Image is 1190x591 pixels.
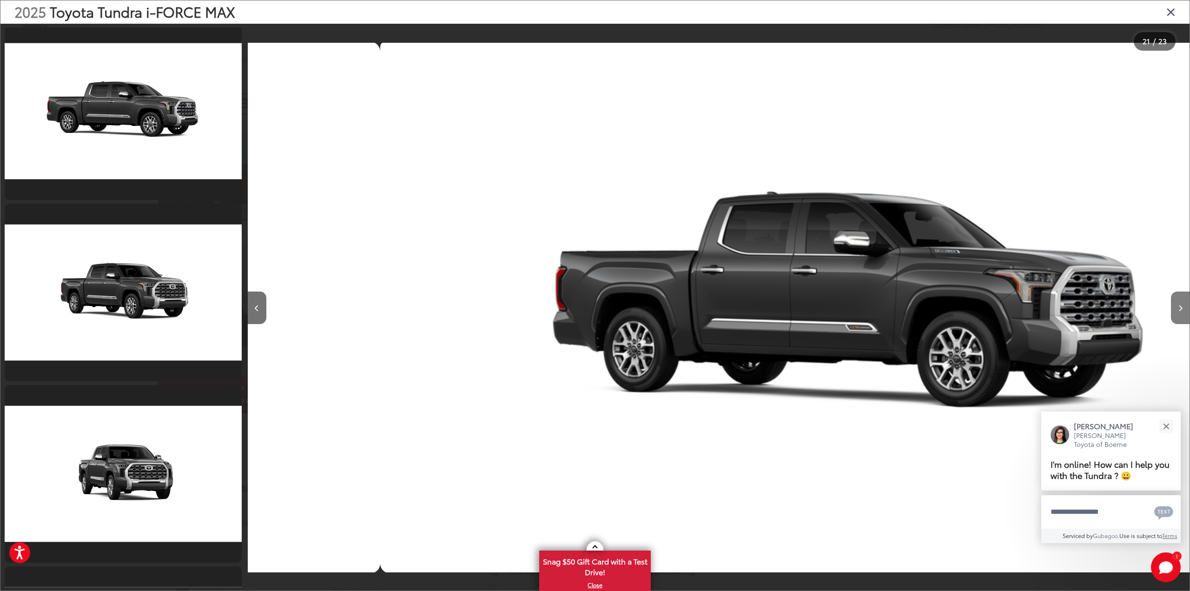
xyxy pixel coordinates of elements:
p: [PERSON_NAME] Toyota of Boerne [1074,431,1143,449]
img: 2025 Toyota Tundra i-FORCE MAX 1794 Edition i-FORCE MAX [2,225,244,361]
span: 21 [1143,36,1150,46]
span: 2025 [14,1,46,21]
span: Snag $50 Gift Card with a Test Drive! [540,551,650,580]
span: 23 [1158,36,1167,46]
textarea: Type your message [1041,495,1181,529]
button: Close [1156,416,1176,436]
span: 1 [1176,554,1178,558]
span: I'm online! How can I help you with the Tundra ? 😀 [1051,458,1170,481]
button: Previous image [248,292,266,324]
a: Gubagoo. [1093,531,1119,539]
svg: Start Chat [1151,552,1181,582]
a: Terms [1162,531,1177,539]
p: [PERSON_NAME] [1074,421,1143,431]
button: Toggle Chat Window [1151,552,1181,582]
span: / [1152,38,1157,45]
svg: Text [1154,505,1173,520]
button: Next image [1171,292,1190,324]
button: Chat with SMS [1151,501,1176,522]
img: 2025 Toyota Tundra i-FORCE MAX 1794 Edition i-FORCE MAX [2,43,244,179]
i: Close gallery [1166,6,1176,18]
span: Serviced by [1063,531,1093,539]
span: Use is subject to [1119,531,1162,539]
div: Close[PERSON_NAME][PERSON_NAME] Toyota of BoerneI'm online! How can I help you with the Tundra ? ... [1041,412,1181,543]
img: 2025 Toyota Tundra i-FORCE MAX 1794 Edition i-FORCE MAX [2,406,244,542]
span: Toyota Tundra i-FORCE MAX [50,1,235,21]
